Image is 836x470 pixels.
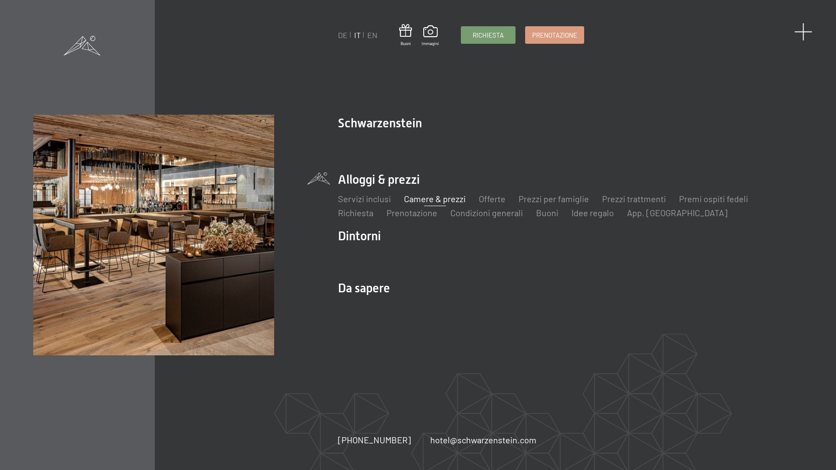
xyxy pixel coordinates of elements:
[532,31,577,40] span: Prenotazione
[679,193,748,204] a: Premi ospiti fedeli
[536,207,558,218] a: Buoni
[473,31,504,40] span: Richiesta
[33,115,274,356] img: Un eccellente hotel Alto Adige: Schwarzenstein
[338,193,391,204] a: Servizi inclusi
[430,434,536,446] a: hotel@schwarzenstein.com
[450,207,523,218] a: Condizioni generali
[479,193,505,204] a: Offerte
[338,435,411,445] span: [PHONE_NUMBER]
[399,40,412,46] span: Buoni
[387,207,437,218] a: Prenotazione
[399,24,412,46] a: Buoni
[338,207,373,218] a: Richiesta
[526,27,584,43] a: Prenotazione
[338,30,348,40] a: DE
[421,40,439,46] span: Immagini
[354,30,361,40] a: IT
[571,207,614,218] a: Idee regalo
[461,27,515,43] a: Richiesta
[519,193,589,204] a: Prezzi per famiglie
[602,193,666,204] a: Prezzi trattmenti
[338,434,411,446] a: [PHONE_NUMBER]
[367,30,377,40] a: EN
[627,207,728,218] a: App. [GEOGRAPHIC_DATA]
[421,25,439,46] a: Immagini
[404,193,466,204] a: Camere & prezzi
